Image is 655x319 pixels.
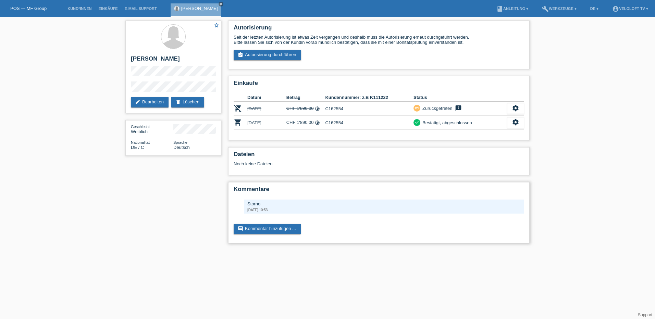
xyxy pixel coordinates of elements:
a: editBearbeiten [131,97,169,107]
i: feedback [454,105,462,112]
td: C162554 [325,102,413,116]
h2: Autorisierung [234,24,524,35]
i: book [496,5,503,12]
i: POSP00020097 [234,104,242,112]
a: Einkäufe [95,7,121,11]
a: account_circleVeloLoft TV ▾ [609,7,652,11]
a: POS — MF Group [10,6,47,11]
i: POSP00020121 [234,118,242,126]
th: Datum [247,93,286,102]
div: Weiblich [131,124,173,134]
h2: Kommentare [234,186,524,196]
i: assignment_turned_in [238,52,243,58]
span: Nationalität [131,140,150,144]
i: close [219,2,223,6]
i: star_border [213,22,220,28]
span: Sprache [173,140,187,144]
a: Support [638,312,652,317]
i: check [415,120,419,125]
a: Kund*innen [64,7,95,11]
a: [PERSON_NAME] [181,6,218,11]
a: bookAnleitung ▾ [493,7,532,11]
i: settings [512,118,519,126]
a: assignment_turned_inAutorisierung durchführen [234,50,301,60]
div: Zurückgetreten [420,105,452,112]
i: comment [238,226,243,231]
i: build [542,5,549,12]
h2: [PERSON_NAME] [131,55,216,66]
td: [DATE] [247,102,286,116]
i: Fixe Raten (24 Raten) [315,106,320,111]
div: Noch keine Dateien [234,161,443,166]
span: Deutsch [173,145,190,150]
a: close [219,2,223,7]
span: Geschlecht [131,125,150,129]
th: Status [413,93,507,102]
td: CHF 1'890.00 [286,102,325,116]
div: Seit der letzten Autorisierung ist etwas Zeit vergangen und deshalb muss die Autorisierung erneut... [234,35,524,45]
a: buildWerkzeuge ▾ [539,7,580,11]
td: [DATE] [247,116,286,130]
td: C162554 [325,116,413,130]
h2: Einkäufe [234,80,524,90]
td: CHF 1'890.00 [286,116,325,130]
i: delete [175,99,181,105]
div: [DATE] 10:53 [247,208,521,212]
div: Bestätigt, abgeschlossen [420,119,472,126]
th: Kundennummer: z.B K111222 [325,93,413,102]
i: Fixe Raten (24 Raten) [315,120,320,125]
h2: Dateien [234,151,524,161]
i: settings [512,104,519,112]
a: E-Mail Support [121,7,160,11]
a: deleteLöschen [171,97,204,107]
i: undo [415,105,419,110]
i: account_circle [612,5,619,12]
span: Deutschland / C / 03.03.2012 [131,145,144,150]
a: star_border [213,22,220,29]
div: Storno [247,201,521,206]
th: Betrag [286,93,325,102]
a: commentKommentar hinzufügen ... [234,224,301,234]
a: DE ▾ [587,7,602,11]
i: edit [135,99,140,105]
